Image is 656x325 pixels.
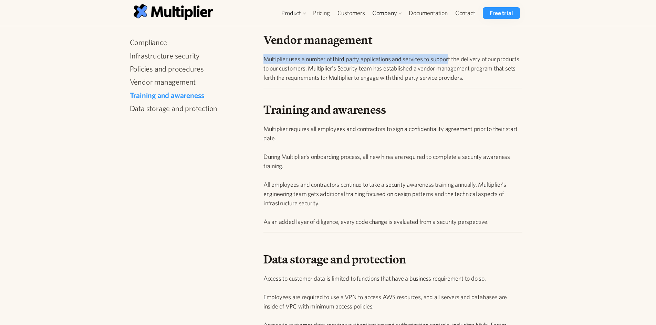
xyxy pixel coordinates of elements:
[263,31,373,49] strong: Vendor management
[483,7,520,19] a: Free trial
[130,51,251,60] a: Infrastructure security
[130,104,251,113] a: Data storage and protection
[263,100,386,119] strong: Training and awareness
[334,7,369,19] a: Customers
[309,7,334,19] a: Pricing
[130,64,251,73] a: Policies and procedures
[369,7,405,19] div: Company
[130,38,251,47] a: Compliance
[130,77,251,86] a: Vendor management
[130,91,251,100] a: Training and awareness
[405,7,451,19] a: Documentation
[263,54,523,82] p: Multiplier uses a number of third party applications and services to support the delivery of our ...
[281,9,301,17] div: Product
[451,7,479,19] a: Contact
[278,7,309,19] div: Product
[263,124,523,226] p: Multiplier requires all employees and contractors to sign a confidentiality agreement prior to th...
[263,250,406,268] strong: Data storage and protection
[372,9,397,17] div: Company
